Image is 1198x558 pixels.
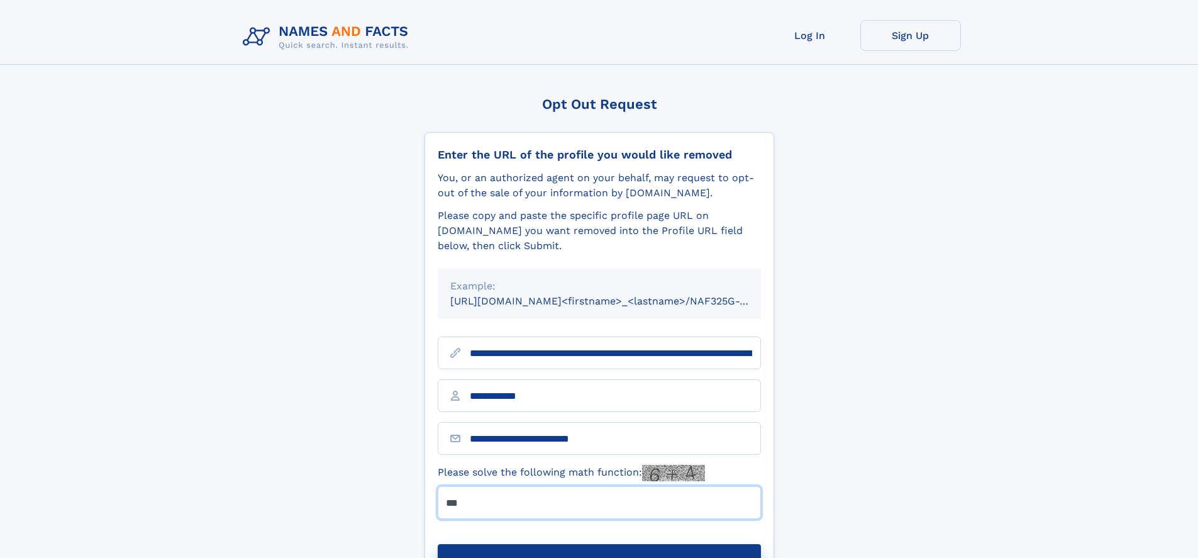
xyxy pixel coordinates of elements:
[438,148,761,162] div: Enter the URL of the profile you would like removed
[760,20,860,51] a: Log In
[438,208,761,254] div: Please copy and paste the specific profile page URL on [DOMAIN_NAME] you want removed into the Pr...
[424,96,774,112] div: Opt Out Request
[860,20,961,51] a: Sign Up
[450,279,748,294] div: Example:
[238,20,419,54] img: Logo Names and Facts
[438,170,761,201] div: You, or an authorized agent on your behalf, may request to opt-out of the sale of your informatio...
[438,465,705,481] label: Please solve the following math function:
[450,295,785,307] small: [URL][DOMAIN_NAME]<firstname>_<lastname>/NAF325G-xxxxxxxx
